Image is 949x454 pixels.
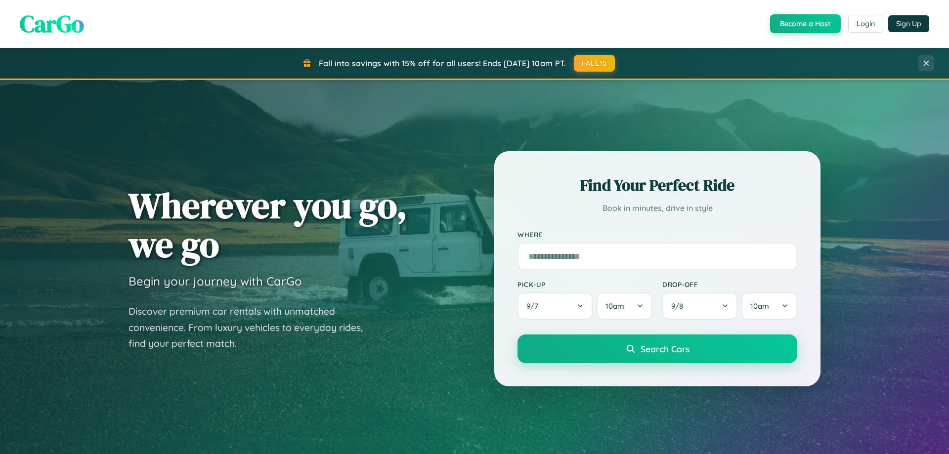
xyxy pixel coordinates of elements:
[848,15,883,33] button: Login
[770,14,841,33] button: Become a Host
[518,280,652,289] label: Pick-up
[518,201,797,215] p: Book in minutes, drive in style
[518,334,797,363] button: Search Cars
[129,274,302,289] h3: Begin your journey with CarGo
[518,174,797,196] h2: Find Your Perfect Ride
[518,292,593,320] button: 9/7
[20,7,84,40] span: CarGo
[671,301,688,311] span: 9 / 8
[518,230,797,239] label: Where
[129,186,407,264] h1: Wherever you go, we go
[750,301,769,311] span: 10am
[574,55,615,72] button: FALL15
[741,292,797,320] button: 10am
[662,292,737,320] button: 9/8
[662,280,797,289] label: Drop-off
[605,301,624,311] span: 10am
[129,303,376,352] p: Discover premium car rentals with unmatched convenience. From luxury vehicles to everyday rides, ...
[888,15,929,32] button: Sign Up
[597,292,652,320] button: 10am
[526,301,543,311] span: 9 / 7
[319,58,566,68] span: Fall into savings with 15% off for all users! Ends [DATE] 10am PT.
[641,343,690,354] span: Search Cars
